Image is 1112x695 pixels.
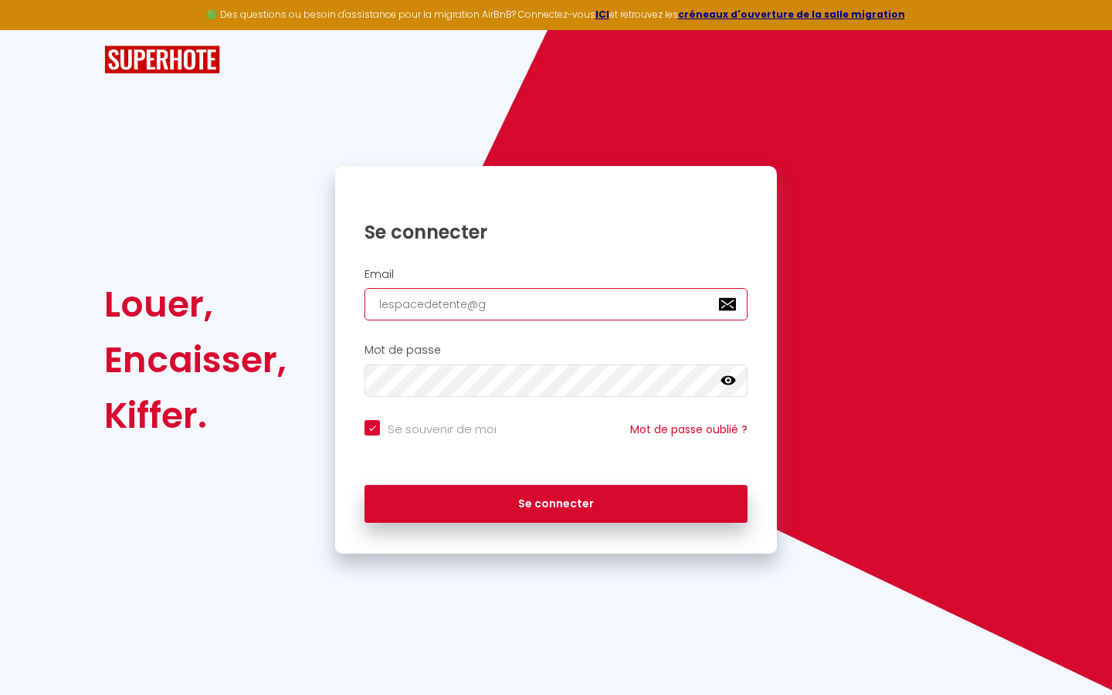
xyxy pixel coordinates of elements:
[630,422,748,437] a: Mot de passe oublié ?
[364,485,748,524] button: Se connecter
[595,8,609,21] a: ICI
[104,332,286,388] div: Encaisser,
[104,276,286,332] div: Louer,
[364,220,748,244] h1: Se connecter
[364,268,748,281] h2: Email
[104,388,286,443] div: Kiffer.
[12,6,59,53] button: Ouvrir le widget de chat LiveChat
[678,8,905,21] a: créneaux d'ouverture de la salle migration
[104,46,220,74] img: SuperHote logo
[364,344,748,357] h2: Mot de passe
[364,288,748,320] input: Ton Email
